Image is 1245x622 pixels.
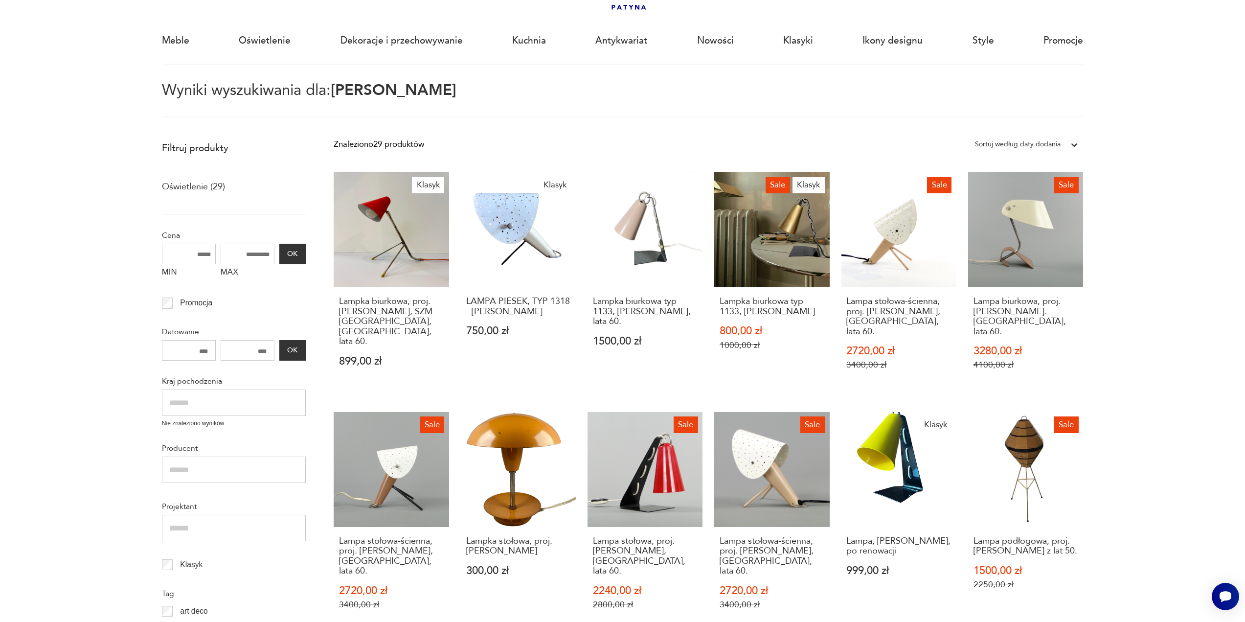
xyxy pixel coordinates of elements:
[180,558,203,571] p: Klasyk
[180,605,207,618] p: art deco
[846,536,951,556] h3: Lampa, [PERSON_NAME], po renowacji
[593,586,698,596] p: 2240,00 zł
[162,325,306,338] p: Datowanie
[593,536,698,576] h3: Lampa stołowa, proj. [PERSON_NAME], [GEOGRAPHIC_DATA], lata 60.
[279,244,306,264] button: OK
[697,18,734,63] a: Nowości
[180,297,212,309] p: Promocja
[595,18,647,63] a: Antykwariat
[973,346,1078,356] p: 3280,00 zł
[846,297,951,337] h3: Lampa stołowa-ścienna, proj. [PERSON_NAME], [GEOGRAPHIC_DATA], lata 60.
[339,536,444,576] h3: Lampa stołowa-ścienna, proj. [PERSON_NAME], [GEOGRAPHIC_DATA], lata 60.
[162,142,306,155] p: Filtruj produkty
[593,599,698,610] p: 2800,00 zł
[973,536,1078,556] h3: Lampa podłogowa, proj. [PERSON_NAME] z lat 50.
[973,566,1078,576] p: 1500,00 zł
[720,340,824,350] p: 1000,00 zł
[973,360,1078,370] p: 4100,00 zł
[975,138,1061,151] div: Sortuj według daty dodania
[340,18,463,63] a: Dekoracje i przechowywanie
[162,500,306,513] p: Projektant
[720,536,824,576] h3: Lampa stołowa-ścienna, proj. [PERSON_NAME], [GEOGRAPHIC_DATA], lata 60.
[466,326,571,336] p: 750,00 zł
[339,586,444,596] p: 2720,00 zł
[162,587,306,600] p: Tag
[466,566,571,576] p: 300,00 zł
[846,346,951,356] p: 2720,00 zł
[339,356,444,367] p: 899,00 zł
[162,419,306,428] p: Nie znaleziono wyników
[162,83,1083,117] p: Wyniki wyszukiwania dla:
[1212,583,1239,610] iframe: Smartsupp widget button
[720,599,824,610] p: 3400,00 zł
[714,172,829,393] a: SaleKlasykLampka biurkowa typ 1133, A. GałeckiLampka biurkowa typ 1133, [PERSON_NAME]800,00 zł100...
[588,172,702,393] a: Lampka biurkowa typ 1133, A. Gałecki, lata 60.Lampka biurkowa typ 1133, [PERSON_NAME], lata 60.15...
[461,172,576,393] a: KlasykLAMPA PIESEK, TYP 1318 - APOLINARY GAŁECKILAMPA PIESEK, TYP 1318 - [PERSON_NAME]750,00 zł
[841,172,956,393] a: SaleLampa stołowa-ścienna, proj. A. Gałecki, Warszawa, lata 60.Lampa stołowa-ścienna, proj. [PERS...
[162,375,306,388] p: Kraj pochodzenia
[973,579,1078,590] p: 2250,00 zł
[279,340,306,361] button: OK
[162,18,189,63] a: Meble
[334,138,424,151] div: Znaleziono 29 produktów
[846,566,951,576] p: 999,00 zł
[720,297,824,317] h3: Lampka biurkowa typ 1133, [PERSON_NAME]
[512,18,546,63] a: Kuchnia
[783,18,813,63] a: Klasyki
[239,18,291,63] a: Oświetlenie
[593,336,698,346] p: 1500,00 zł
[466,536,571,556] h3: Lampka stołowa, proj. [PERSON_NAME]
[162,442,306,455] p: Producent
[862,18,923,63] a: Ikony designu
[162,229,306,242] p: Cena
[968,172,1083,393] a: SaleLampa biurkowa, proj. A. Gałecki. Warszawa, lata 60.Lampa biurkowa, proj. [PERSON_NAME]. [GEO...
[1043,18,1083,63] a: Promocje
[221,264,274,283] label: MAX
[162,264,216,283] label: MIN
[331,80,456,100] span: [PERSON_NAME]
[334,172,449,393] a: KlasykLampka biurkowa, proj. A. Gałecki, SZM Warszawa, Polska, lata 60.Lampka biurkowa, proj. [PE...
[846,360,951,370] p: 3400,00 zł
[162,179,225,195] a: Oświetlenie (29)
[973,297,1078,337] h3: Lampa biurkowa, proj. [PERSON_NAME]. [GEOGRAPHIC_DATA], lata 60.
[339,599,444,610] p: 3400,00 zł
[720,586,824,596] p: 2720,00 zł
[593,297,698,326] h3: Lampka biurkowa typ 1133, [PERSON_NAME], lata 60.
[720,326,824,336] p: 800,00 zł
[466,297,571,317] h3: LAMPA PIESEK, TYP 1318 - [PERSON_NAME]
[973,18,994,63] a: Style
[339,297,444,346] h3: Lampka biurkowa, proj. [PERSON_NAME], SZM [GEOGRAPHIC_DATA], [GEOGRAPHIC_DATA], lata 60.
